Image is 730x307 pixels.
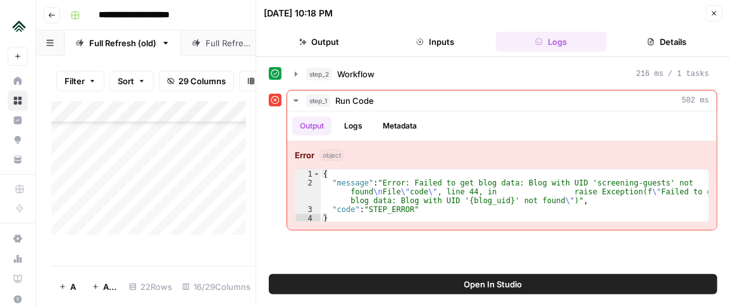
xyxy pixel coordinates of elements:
[8,71,28,91] a: Home
[8,149,28,170] a: Your Data
[70,280,77,293] span: Add Row
[89,37,156,49] div: Full Refresh (old)
[337,116,370,135] button: Logs
[337,68,374,80] span: Workflow
[177,277,256,297] div: 16/29 Columns
[295,179,321,205] div: 2
[287,91,717,111] button: 502 ms
[612,32,722,52] button: Details
[159,71,234,91] button: 29 Columns
[464,278,523,291] span: Open In Studio
[496,32,607,52] button: Logs
[103,280,116,293] span: Add 10 Rows
[269,274,717,294] button: Open In Studio
[8,91,28,111] a: Browse
[295,205,321,214] div: 3
[8,130,28,150] a: Opportunities
[287,64,717,84] button: 216 ms / 1 tasks
[56,71,104,91] button: Filter
[264,32,374,52] button: Output
[682,95,709,106] span: 502 ms
[295,214,321,223] div: 4
[65,75,85,87] span: Filter
[306,94,330,107] span: step_1
[380,32,490,52] button: Inputs
[8,10,28,42] button: Workspace: Uplisting
[178,75,226,87] span: 29 Columns
[287,111,717,230] div: 502 ms
[124,277,177,297] div: 22 Rows
[306,68,332,80] span: step_2
[8,110,28,130] a: Insights
[8,269,28,289] a: Learning Hub
[8,229,28,249] a: Settings
[319,149,344,161] span: object
[109,71,154,91] button: Sort
[292,116,331,135] button: Output
[636,68,709,80] span: 216 ms / 1 tasks
[8,15,30,37] img: Uplisting Logo
[181,30,277,56] a: Full Refresh
[84,277,124,297] button: Add 10 Rows
[65,30,181,56] a: Full Refresh (old)
[295,170,321,179] div: 1
[118,75,134,87] span: Sort
[51,277,84,297] button: Add Row
[8,249,28,269] a: Usage
[375,116,424,135] button: Metadata
[335,94,374,107] span: Run Code
[264,7,333,20] div: [DATE] 10:18 PM
[313,170,320,179] span: Toggle code folding, rows 1 through 4
[206,37,252,49] div: Full Refresh
[295,149,314,161] strong: Error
